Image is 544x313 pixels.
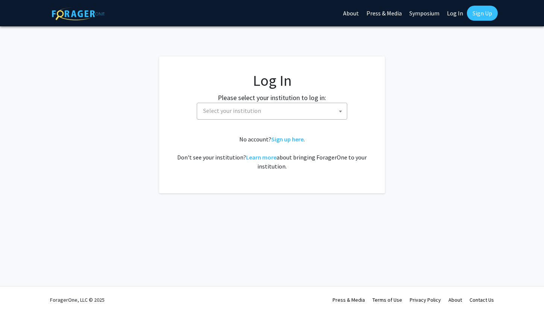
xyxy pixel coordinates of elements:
[467,6,498,21] a: Sign Up
[174,71,370,90] h1: Log In
[50,287,105,313] div: ForagerOne, LLC © 2025
[470,296,494,303] a: Contact Us
[448,296,462,303] a: About
[333,296,365,303] a: Press & Media
[197,103,347,120] span: Select your institution
[52,7,105,20] img: ForagerOne Logo
[372,296,402,303] a: Terms of Use
[203,107,261,114] span: Select your institution
[174,135,370,171] div: No account? . Don't see your institution? about bringing ForagerOne to your institution.
[246,153,277,161] a: Learn more about bringing ForagerOne to your institution
[218,93,326,103] label: Please select your institution to log in:
[271,135,304,143] a: Sign up here
[200,103,347,119] span: Select your institution
[410,296,441,303] a: Privacy Policy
